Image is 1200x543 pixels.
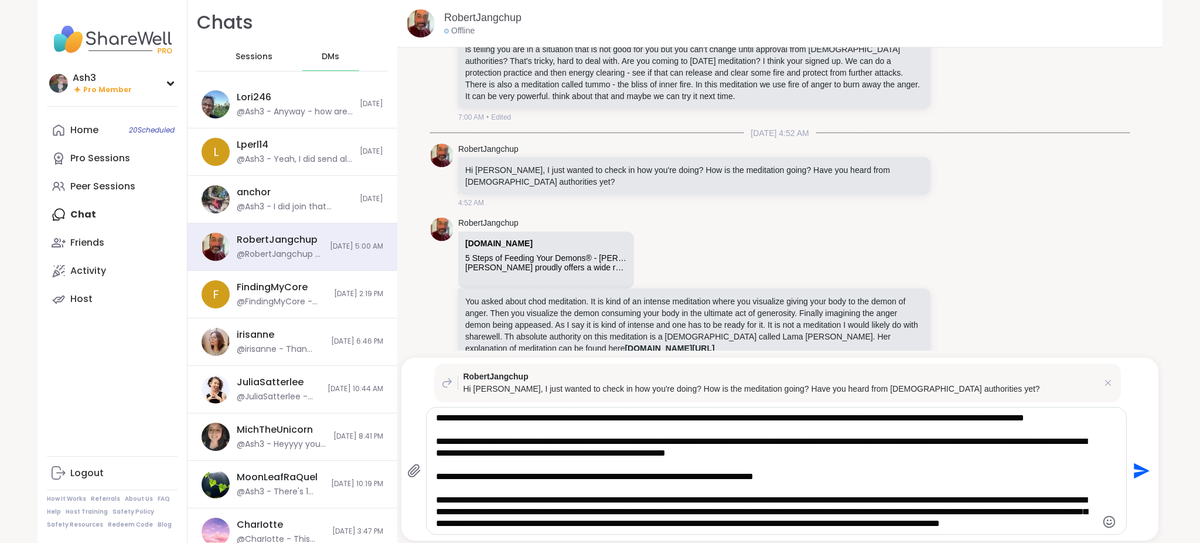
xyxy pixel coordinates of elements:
a: Referrals [91,495,120,503]
div: Pro Sessions [70,152,130,165]
a: Attachment [465,239,533,248]
span: [DATE] 3:47 PM [332,527,383,537]
a: [DOMAIN_NAME][URL] [625,344,714,353]
div: Friends [70,236,104,249]
a: About Us [125,495,153,503]
div: Lori246 [237,91,271,104]
div: JuliaSatterlee [237,376,304,389]
div: @irisanne - Than you [PERSON_NAME]! Appreciate it :) fingers crossed! [237,344,324,355]
div: @Ash3 - Yeah, I did send all those Google docs in a message in one of our groups during one of th... [237,154,353,165]
div: @Ash3 - There's 1 spot left for next week's music group!! I'd love it if you'd join us!!!! [URL][... [237,486,324,498]
div: MoonLeafRaQuel [237,471,318,484]
span: [DATE] 10:44 AM [328,384,383,394]
div: @Ash3 - Heyyyy you doing okay? [237,439,326,450]
a: How It Works [47,495,86,503]
div: @JuliaSatterlee - I’m sorry you can’t make it. Thank you for your kind review. Hope to see you at... [237,391,321,403]
span: [DATE] [360,99,383,109]
img: https://sharewell-space-live.sfo3.digitaloceanspaces.com/user-generated/ca738cc1-5964-4410-b447-d... [202,233,230,261]
span: 4:52 AM [458,198,484,208]
a: Redeem Code [108,521,153,529]
button: Send [1127,458,1153,484]
button: Emoji picker [1102,515,1116,529]
div: Lperl14 [237,138,268,151]
div: Activity [70,264,106,277]
a: RobertJangchup [458,218,519,229]
div: Home [70,124,98,137]
span: [DATE] 10:19 PM [331,479,383,489]
p: I remember now, you probably have a balance of all three energies and yes, that can get tricky. I... [465,32,923,102]
a: FAQ [158,495,170,503]
a: Host Training [66,508,108,516]
span: L [213,143,219,161]
a: RobertJangchup [444,11,521,25]
span: [DATE] 8:41 PM [333,432,383,442]
span: Sessions [236,51,272,63]
textarea: Type your message [436,412,1097,530]
a: Host [47,285,178,313]
span: [DATE] [360,147,383,157]
div: @Ash3 - I did join that PeerMatch program, but I feel like I've had zero spoons leftover to be ab... [237,201,353,213]
div: [PERSON_NAME] proudly offers a wide range of programs for the beginner to the advanced practition... [465,263,627,273]
img: https://sharewell-space-live.sfo3.digitaloceanspaces.com/user-generated/5690214f-3394-4b7a-9405-4... [202,90,230,118]
img: https://sharewell-space-live.sfo3.digitaloceanspaces.com/user-generated/ca738cc1-5964-4410-b447-d... [430,218,454,241]
img: https://sharewell-space-live.sfo3.digitaloceanspaces.com/user-generated/d1824a91-7136-4995-9bb8-a... [202,423,230,451]
a: RobertJangchup [458,144,519,155]
h1: Chats [197,9,253,36]
span: RobertJangchup [463,371,1097,383]
img: Ash3 [49,74,68,93]
a: Home20Scheduled [47,116,178,144]
img: https://sharewell-space-live.sfo3.digitaloceanspaces.com/user-generated/ca738cc1-5964-4410-b447-d... [430,144,454,167]
a: Friends [47,229,178,257]
span: DMs [322,51,339,63]
div: Host [70,293,93,306]
img: https://sharewell-space-live.sfo3.digitaloceanspaces.com/user-generated/4b1c1b57-66d9-467c-8f22-d... [202,470,230,498]
div: RobertJangchup [237,233,318,246]
img: ShareWell Nav Logo [47,19,178,60]
div: irisanne [237,328,274,341]
span: Pro Member [83,85,132,95]
a: Safety Resources [47,521,103,529]
img: https://sharewell-space-live.sfo3.digitaloceanspaces.com/user-generated/ca738cc1-5964-4410-b447-d... [407,9,435,38]
span: [DATE] 6:46 PM [331,337,383,347]
a: Blog [158,521,172,529]
div: CharIotte [237,518,283,531]
div: @FindingMyCore - direct message [237,296,327,308]
span: 7:00 AM [458,112,484,123]
div: Ash3 [73,72,132,84]
a: Activity [47,257,178,285]
span: [DATE] [360,194,383,204]
div: MichTheUnicorn [237,423,313,436]
span: Edited [491,112,511,123]
p: You asked about chod meditation. It is kind of an intense meditation where you visualize giving y... [465,296,923,354]
div: FindingMyCore [237,281,308,294]
div: Offline [444,25,475,37]
div: anchor [237,186,271,199]
a: Pro Sessions [47,144,178,172]
span: F [213,286,219,303]
div: Logout [70,467,104,480]
div: Peer Sessions [70,180,135,193]
img: https://sharewell-space-live.sfo3.digitaloceanspaces.com/user-generated/bd698b57-9748-437a-a102-e... [202,185,230,213]
span: • [486,112,489,123]
span: [DATE] 5:00 AM [330,242,383,252]
a: Help [47,508,61,516]
a: Logout [47,459,178,487]
p: Hi [PERSON_NAME], I just wanted to check in how you're doing? How is the meditation going? Have y... [465,164,923,188]
a: Safety Policy [112,508,154,516]
span: [DATE] 4:52 AM [744,127,816,139]
img: https://sharewell-space-live.sfo3.digitaloceanspaces.com/user-generated/62d16e4a-96d3-4417-acc2-b... [202,375,230,403]
img: https://sharewell-space-live.sfo3.digitaloceanspaces.com/user-generated/be849bdb-4731-4649-82cd-d... [202,328,230,356]
div: 5 Steps of Feeding Your Demons® - [PERSON_NAME] [465,253,627,263]
div: @RobertJangchup - here is a youtube video of Lama giving guided chod meditation if you want to ch... [237,249,323,260]
span: 20 Scheduled [129,125,175,135]
p: Hi [PERSON_NAME], I just wanted to check in how you're doing? How is the meditation going? Have y... [463,383,1097,395]
a: Peer Sessions [47,172,178,201]
div: @Ash3 - Anyway - how are you doing??? How are you navigating life? [237,106,353,118]
span: [DATE] 2:19 PM [334,289,383,299]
